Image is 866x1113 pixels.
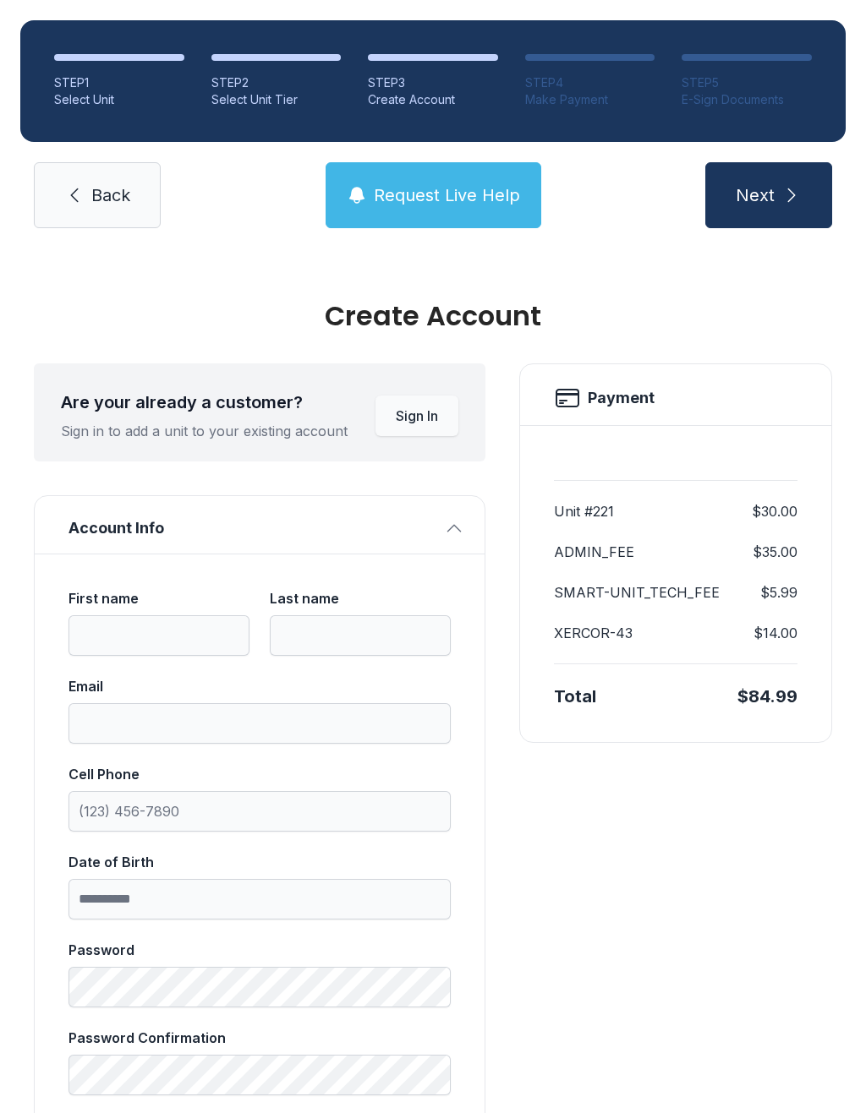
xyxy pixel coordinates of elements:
[34,303,832,330] div: Create Account
[525,74,655,91] div: STEP 4
[69,615,249,656] input: First name
[69,516,437,540] span: Account Info
[69,1055,451,1095] input: Password Confirmation
[554,685,596,708] div: Total
[554,501,614,521] dt: Unit #221
[54,74,184,91] div: STEP 1
[270,615,451,656] input: Last name
[736,183,775,207] span: Next
[682,91,812,108] div: E-Sign Documents
[69,967,451,1007] input: Password
[554,542,634,562] dt: ADMIN_FEE
[61,421,348,441] div: Sign in to add a unit to your existing account
[69,676,451,696] div: Email
[588,386,655,410] h2: Payment
[368,91,498,108] div: Create Account
[69,852,451,872] div: Date of Birth
[69,703,451,744] input: Email
[368,74,498,91] div: STEP 3
[554,582,720,603] dt: SMART-UNIT_TECH_FEE
[69,1028,451,1048] div: Password Confirmation
[211,74,342,91] div: STEP 2
[682,74,812,91] div: STEP 5
[754,623,797,643] dd: $14.00
[69,791,451,832] input: Cell Phone
[69,588,249,608] div: First name
[753,542,797,562] dd: $35.00
[554,623,633,643] dt: XERCOR-43
[525,91,655,108] div: Make Payment
[737,685,797,708] div: $84.99
[69,940,451,960] div: Password
[752,501,797,521] dd: $30.00
[35,496,485,554] button: Account Info
[396,406,438,426] span: Sign In
[61,390,348,414] div: Are your already a customer?
[374,183,520,207] span: Request Live Help
[54,91,184,108] div: Select Unit
[760,582,797,603] dd: $5.99
[91,183,130,207] span: Back
[211,91,342,108] div: Select Unit Tier
[69,879,451,919] input: Date of Birth
[69,764,451,784] div: Cell Phone
[270,588,451,608] div: Last name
